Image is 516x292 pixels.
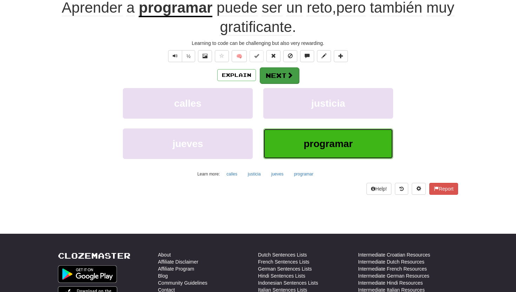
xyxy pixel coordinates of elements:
a: Intermediate Hindi Resources [358,279,423,286]
a: Intermediate Dutch Resources [358,258,424,265]
button: 🧠 [232,50,247,62]
a: Blog [158,272,168,279]
span: programar [304,138,353,149]
div: Text-to-speech controls [167,50,195,62]
button: Add to collection (alt+a) [334,50,348,62]
a: Hindi Sentences Lists [258,272,305,279]
button: calles [223,169,241,179]
a: German Sentences Lists [258,265,312,272]
button: justicia [244,169,265,179]
span: calles [174,98,201,109]
button: Help! [366,183,391,195]
button: programar [263,128,393,159]
button: programar [290,169,317,179]
button: ½ [182,50,195,62]
a: Dutch Sentences Lists [258,251,307,258]
span: gratificante [220,19,292,35]
button: calles [123,88,253,119]
small: Learn more: [197,172,220,177]
button: Round history (alt+y) [395,183,408,195]
button: Play sentence audio (ctl+space) [168,50,182,62]
a: Intermediate Croatian Resources [358,251,430,258]
button: Next [260,67,299,84]
button: Report [429,183,458,195]
button: jueves [123,128,253,159]
button: Reset to 0% Mastered (alt+r) [266,50,280,62]
a: Intermediate German Resources [358,272,429,279]
a: Intermediate French Resources [358,265,427,272]
a: Clozemaster [58,251,131,260]
span: jueves [172,138,203,149]
button: Explain [217,69,256,81]
button: Edit sentence (alt+d) [317,50,331,62]
a: Indonesian Sentences Lists [258,279,318,286]
button: Ignore sentence (alt+i) [283,50,297,62]
img: Get it on Google Play [58,265,117,283]
button: Discuss sentence (alt+u) [300,50,314,62]
button: Favorite sentence (alt+f) [215,50,229,62]
a: Community Guidelines [158,279,207,286]
a: About [158,251,171,258]
a: Affiliate Disclaimer [158,258,198,265]
a: French Sentences Lists [258,258,309,265]
button: jueves [267,169,287,179]
span: justicia [311,98,345,109]
button: justicia [263,88,393,119]
button: Show image (alt+x) [198,50,212,62]
button: Set this sentence to 100% Mastered (alt+m) [250,50,264,62]
a: Affiliate Program [158,265,194,272]
div: Learning to code can be challenging but also very rewarding. [58,40,458,47]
